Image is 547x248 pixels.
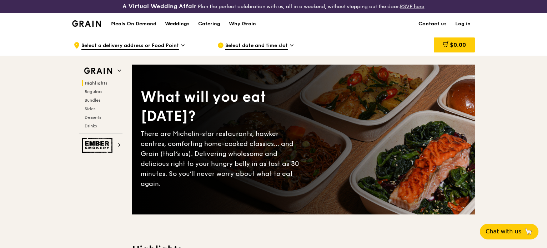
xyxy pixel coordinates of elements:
[85,106,95,111] span: Sides
[141,129,303,189] div: There are Michelin-star restaurants, hawker centres, comforting home-cooked classics… and Grain (...
[91,3,456,10] div: Plan the perfect celebration with us, all in a weekend, without stepping out the door.
[486,227,521,236] span: Chat with us
[111,20,156,27] h1: Meals On Demand
[72,12,101,34] a: GrainGrain
[81,42,179,50] span: Select a delivery address or Food Point
[400,4,424,10] a: RSVP here
[82,65,115,77] img: Grain web logo
[165,13,190,35] div: Weddings
[451,13,475,35] a: Log in
[229,13,256,35] div: Why Grain
[225,13,260,35] a: Why Grain
[198,13,220,35] div: Catering
[225,42,288,50] span: Select date and time slot
[72,20,101,27] img: Grain
[85,89,102,94] span: Regulars
[414,13,451,35] a: Contact us
[122,3,196,10] h3: A Virtual Wedding Affair
[141,87,303,126] div: What will you eat [DATE]?
[450,41,466,48] span: $0.00
[524,227,533,236] span: 🦙
[85,123,97,128] span: Drinks
[480,224,538,239] button: Chat with us🦙
[82,138,115,153] img: Ember Smokery web logo
[161,13,194,35] a: Weddings
[85,81,107,86] span: Highlights
[85,98,100,103] span: Bundles
[85,115,101,120] span: Desserts
[194,13,225,35] a: Catering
